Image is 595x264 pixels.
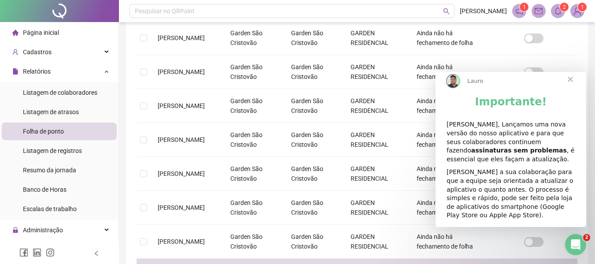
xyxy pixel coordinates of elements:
[158,68,205,75] span: [PERSON_NAME]
[118,183,176,218] button: Ajuda
[223,157,284,191] td: Garden São Cristovão
[158,102,205,109] span: [PERSON_NAME]
[344,89,410,123] td: GARDEN RESIDENCIAL
[223,191,284,225] td: Garden São Cristovão
[138,205,155,211] span: Ajuda
[23,227,63,234] span: Administração
[515,7,523,15] span: notification
[23,167,76,174] span: Resumo da jornada
[563,4,566,10] span: 2
[284,89,343,123] td: Garden São Cristovão
[12,49,18,55] span: user-add
[111,14,129,32] img: Profile image for Maria
[158,170,205,177] span: [PERSON_NAME]
[18,78,159,108] p: Como podemos ajudar?
[223,225,284,259] td: Garden São Cristovão
[417,97,473,114] span: Ainda não há fechamento de folha
[417,30,473,46] span: Ainda não há fechamento de folha
[23,147,82,154] span: Listagem de registros
[417,165,473,182] span: Ainda não há fechamento de folha
[12,30,18,36] span: home
[284,225,343,259] td: Garden São Cristovão
[94,14,112,32] img: Profile image for Financeiro
[565,234,586,255] iframe: Intercom live chat
[13,160,163,178] button: Qual é a sua dúvida?
[23,205,77,212] span: Escalas de trabalho
[23,128,64,135] span: Folha de ponto
[158,34,205,41] span: [PERSON_NAME]
[23,186,67,193] span: Banco de Horas
[578,3,587,11] sup: Atualize o seu contato no menu Meus Dados
[344,225,410,259] td: GARDEN RESIDENCIAL
[223,123,284,157] td: Garden São Cristovão
[12,227,18,233] span: lock
[158,238,205,245] span: [PERSON_NAME]
[40,24,111,36] b: Importante!
[158,136,205,143] span: [PERSON_NAME]
[417,63,473,80] span: Ainda não há fechamento de folha
[23,108,79,115] span: Listagem de atrasos
[436,72,586,227] iframe: Intercom live chat mensagem
[571,4,584,18] img: 88122
[128,14,145,32] img: Profile image for Gabriel
[46,248,55,257] span: instagram
[12,68,18,74] span: file
[18,126,147,135] div: Envie uma mensagem
[70,205,105,211] span: Mensagens
[23,29,59,36] span: Página inicial
[18,63,159,78] p: Olá OTONEY 👋
[23,89,97,96] span: Listagem de colaboradores
[417,233,473,250] span: Ainda não há fechamento de folha
[284,191,343,225] td: Garden São Cristovão
[20,205,39,211] span: Início
[223,55,284,89] td: Garden São Cristovão
[36,75,131,82] b: assinaturas sem problemas
[18,165,90,174] span: Qual é a sua dúvida?
[11,48,140,92] div: [PERSON_NAME], Lançamos uma nova versão do nosso aplicativo e para que seus colaboradores continu...
[460,6,507,16] span: [PERSON_NAME]
[523,4,526,10] span: 1
[223,89,284,123] td: Garden São Cristovão
[284,21,343,55] td: Garden São Cristovão
[18,17,32,31] img: logo
[284,157,343,191] td: Garden São Cristovão
[152,14,167,30] div: Fechar
[583,234,590,241] span: 2
[9,119,167,152] div: Envie uma mensagemEstaremos online novamente amanhã
[581,4,584,10] span: 1
[93,250,100,257] span: left
[23,68,51,75] span: Relatórios
[23,48,52,56] span: Cadastros
[284,55,343,89] td: Garden São Cristovão
[19,248,28,257] span: facebook
[417,199,473,216] span: Ainda não há fechamento de folha
[59,183,117,218] button: Mensagens
[443,8,450,15] span: search
[284,123,343,157] td: Garden São Cristovão
[11,96,140,148] div: [PERSON_NAME] a sua colaboração para que a equipe seja orientada a atualizar o aplicativo o quant...
[158,204,205,211] span: [PERSON_NAME]
[33,248,41,257] span: linkedin
[223,21,284,55] td: Garden São Cristovão
[344,157,410,191] td: GARDEN RESIDENCIAL
[344,123,410,157] td: GARDEN RESIDENCIAL
[554,7,562,15] span: bell
[344,21,410,55] td: GARDEN RESIDENCIAL
[417,131,473,148] span: Ainda não há fechamento de folha
[535,7,543,15] span: mail
[520,3,528,11] sup: 1
[560,3,569,11] sup: 2
[344,55,410,89] td: GARDEN RESIDENCIAL
[344,191,410,225] td: GARDEN RESIDENCIAL
[18,135,147,145] div: Estaremos online novamente amanhã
